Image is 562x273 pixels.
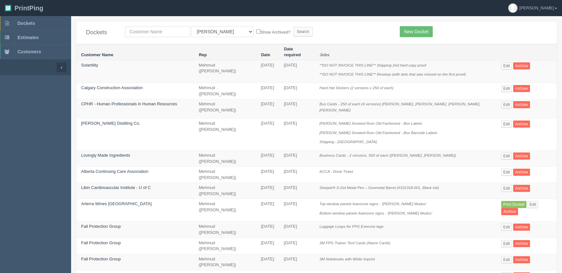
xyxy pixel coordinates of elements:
input: Show Archived? [256,29,260,34]
span: Customers [17,49,41,54]
td: Mehmud ([PERSON_NAME]) [194,199,256,222]
a: Arterra Wines [GEOGRAPHIC_DATA] [81,201,152,206]
a: Edit [501,224,512,231]
td: [DATE] [279,183,314,199]
a: Rep [199,52,207,57]
a: Edit [501,62,512,69]
a: Libin Cardiovascular Institute - U of C [81,185,151,190]
td: [DATE] [279,119,314,151]
td: Mehmud ([PERSON_NAME]) [194,60,256,83]
td: [DATE] [279,99,314,119]
i: Business Cards - 2 versions, 500 of each ([PERSON_NAME], [PERSON_NAME]) [320,153,456,157]
td: Mehmud ([PERSON_NAME]) [194,254,256,270]
td: Mehmud ([PERSON_NAME]) [194,83,256,99]
a: Archive [513,240,530,247]
a: Archive [513,62,530,69]
a: Archive [513,256,530,263]
td: [DATE] [279,222,314,238]
i: **DO NOT INVOICE THIS LINE** Shipping 2nd hard copy proof [320,63,426,67]
i: Hard Hat Stickers (2 versions x 250 of each) [320,86,394,90]
label: Show Archived? [256,28,291,36]
i: Shipping - [GEOGRAPHIC_DATA] [320,140,377,144]
td: Mehmud ([PERSON_NAME]) [194,99,256,119]
td: [DATE] [256,199,279,222]
a: Archive [513,185,530,192]
a: Customer Name [81,52,113,57]
span: Dockets [17,21,35,26]
td: Mehmud ([PERSON_NAME]) [194,150,256,166]
td: [DATE] [256,99,279,119]
i: Top window panels foamcore signs - '[PERSON_NAME] Modus' [320,202,427,206]
td: Mehmud ([PERSON_NAME]) [194,238,256,254]
a: Date [261,52,270,57]
a: Solartility [81,63,98,68]
a: Edit [501,185,512,192]
th: Jobs [315,44,497,60]
td: Mehmud ([PERSON_NAME]) [194,222,256,238]
a: Edit [501,101,512,108]
input: Search [293,27,313,37]
i: Bus Cards - 250 of each (4 versions) [PERSON_NAME], [PERSON_NAME], [PERSON_NAME], [PERSON_NAME] [320,102,481,112]
a: Archive [501,208,518,215]
i: 3M Notebooks with White Imprint [320,257,375,261]
td: [DATE] [279,238,314,254]
a: Edit [501,121,512,128]
a: Fall Protection Group [81,257,121,261]
td: [DATE] [256,60,279,83]
td: [DATE] [256,83,279,99]
a: Archive [513,121,530,128]
td: [DATE] [256,167,279,183]
a: Fall Protection Group [81,224,121,229]
i: ACCA - Drink Ticket [320,169,353,173]
a: CPHR - Human Professionals in Human Resources [81,101,177,106]
a: Edit [501,152,512,160]
td: [DATE] [279,60,314,83]
input: Customer Name [125,26,190,37]
td: [DATE] [279,254,314,270]
td: [DATE] [279,150,314,166]
a: New Docket [400,26,432,37]
td: Mehmud ([PERSON_NAME]) [194,119,256,151]
td: Mehmud ([PERSON_NAME]) [194,183,256,199]
a: Edit [501,240,512,247]
span: Estimates [17,35,39,40]
a: Archive [513,224,530,231]
a: Archive [513,169,530,176]
a: [PERSON_NAME] Distilling Co. [81,121,140,126]
a: Archive [513,101,530,108]
img: logo-3e63b451c926e2ac314895c53de4908e5d424f24456219fb08d385ab2e579770.png [5,5,11,11]
i: Bottom window panels foamcore signs - '[PERSON_NAME] Modus' [320,211,432,215]
h4: Dockets [86,29,115,36]
td: [DATE] [279,199,314,222]
td: [DATE] [256,222,279,238]
i: [PERSON_NAME] Smoked Rum Old Fashioned - Box Labels [320,121,422,125]
a: Date required [284,47,301,58]
a: Fall Protection Group [81,240,121,245]
img: avatar_default-7531ab5dedf162e01f1e0bb0964e6a185e93c5c22dfe317fb01d7f8cd2b1632c.jpg [508,4,517,13]
a: Edit [501,85,512,92]
td: Mehmud ([PERSON_NAME]) [194,167,256,183]
td: [DATE] [256,254,279,270]
a: Calgary Construction Association [81,85,143,90]
a: Lovingly Made Ingredients [81,153,130,158]
a: Archive [513,85,530,92]
a: Archive [513,152,530,160]
a: Alberta Continuing Care Association [81,169,148,174]
td: [DATE] [256,119,279,151]
a: Edit [501,169,512,176]
td: [DATE] [279,167,314,183]
i: 3M FPG Trainer Tent Cards (Name Cards) [320,241,391,245]
td: [DATE] [256,150,279,166]
i: Sharpie® S-Gel Metal Pen – Gunmetal Barrel (#101318-001, Black Ink) [320,185,439,190]
i: [PERSON_NAME] Smoked Rum Old Fashioned - Box Barcode Labels [320,131,437,135]
td: [DATE] [256,183,279,199]
td: [DATE] [279,83,314,99]
i: Luggage Loops for FPG Exercise tags [320,224,384,228]
td: [DATE] [256,238,279,254]
a: Edit [527,201,538,208]
i: **DO NOT INVOICE THIS LINE** Resetup (with dots that was missed on the first proof) [320,72,466,76]
a: Print Docket [501,201,526,208]
a: Edit [501,256,512,263]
